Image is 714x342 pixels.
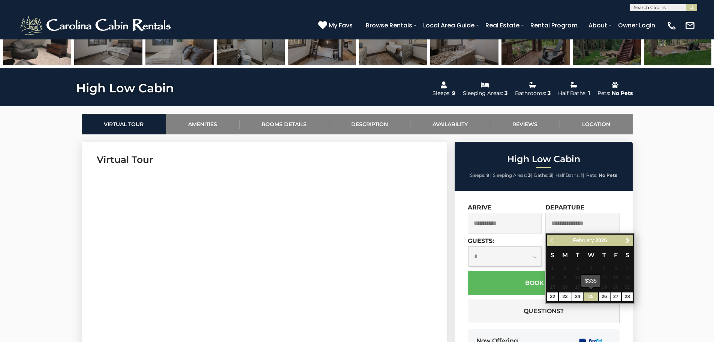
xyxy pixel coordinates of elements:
[468,204,492,211] label: Arrive
[545,204,585,211] label: Departure
[562,252,568,259] span: Monday
[626,252,629,259] span: Saturday
[595,237,607,243] span: 2026
[573,18,641,65] img: 166991382
[623,236,632,245] a: Next
[611,283,621,292] span: 20
[362,19,416,32] a: Browse Rentals
[217,18,285,65] img: 164046998
[145,18,214,65] img: 164047004
[528,172,531,178] strong: 3
[486,172,489,178] strong: 9
[547,274,558,282] span: 8
[584,292,598,301] a: 25
[644,18,712,65] img: 166991383
[560,114,633,134] a: Location
[559,292,572,301] a: 23
[585,19,611,32] a: About
[527,19,581,32] a: Rental Program
[470,172,485,178] span: Sleeps:
[555,172,580,178] span: Half Baths:
[622,264,633,273] span: 7
[288,18,356,65] img: 164046956
[419,19,478,32] a: Local Area Guide
[572,292,583,301] a: 24
[547,283,558,292] span: 15
[501,18,570,65] img: 166991388
[559,274,572,282] span: 9
[329,21,353,30] span: My Favs
[551,252,554,259] span: Sunday
[549,172,552,178] strong: 3
[611,264,621,273] span: 6
[573,237,594,243] span: February
[622,292,633,301] a: 28
[468,237,494,244] label: Guests:
[430,18,498,65] img: 164047002
[239,114,329,134] a: Rooms Details
[685,20,695,31] img: mail-regular-white.png
[457,154,631,164] h2: High Low Cabin
[470,170,491,180] li: |
[3,18,71,65] img: 168938779
[318,21,355,30] a: My Favs
[559,283,572,292] span: 16
[581,275,600,287] div: $335
[611,292,621,301] a: 27
[19,14,174,37] img: White-1-2.png
[555,170,584,180] li: |
[599,292,610,301] a: 26
[329,114,410,134] a: Description
[547,264,558,273] span: 1
[666,20,677,31] img: phone-regular-white.png
[586,172,597,178] span: Pets:
[584,264,598,273] span: 4
[410,114,490,134] a: Availability
[97,153,432,166] h3: Virtual Tour
[74,18,142,65] img: 164047000
[82,114,166,134] a: Virtual Tour
[572,264,583,273] span: 3
[572,274,583,282] span: 10
[581,172,583,178] strong: 1
[599,172,617,178] strong: No Pets
[602,252,606,259] span: Thursday
[490,114,560,134] a: Reviews
[493,172,527,178] span: Sleeping Areas:
[622,274,633,282] span: 14
[166,114,239,134] a: Amenities
[614,19,659,32] a: Owner Login
[611,274,621,282] span: 13
[599,283,610,292] span: 19
[468,299,620,323] button: Questions?
[572,283,583,292] span: 17
[559,264,572,273] span: 2
[588,252,594,259] span: Wednesday
[547,292,558,301] a: 22
[599,264,610,273] span: 5
[576,252,579,259] span: Tuesday
[468,271,620,295] button: Book Now
[599,274,610,282] span: 12
[493,170,532,180] li: |
[482,19,523,32] a: Real Estate
[534,170,554,180] li: |
[614,252,618,259] span: Friday
[534,172,548,178] span: Baths:
[359,18,427,65] img: 164046953
[625,238,631,244] span: Next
